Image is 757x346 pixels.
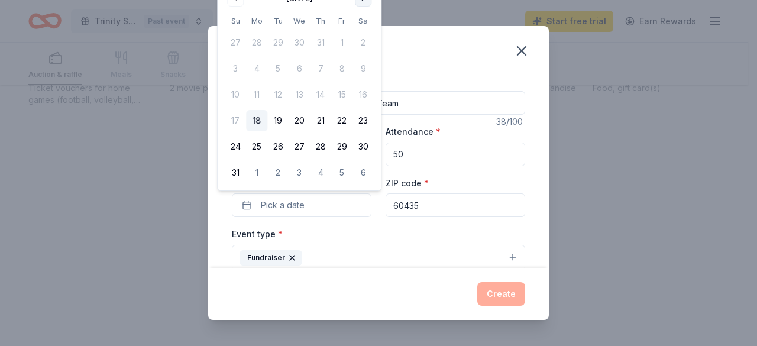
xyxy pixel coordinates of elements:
[261,198,305,212] span: Pick a date
[386,126,441,138] label: Attendance
[310,15,331,27] th: Thursday
[331,162,352,183] button: 5
[331,136,352,157] button: 29
[289,110,310,131] button: 20
[331,110,352,131] button: 22
[246,136,267,157] button: 25
[352,110,374,131] button: 23
[289,162,310,183] button: 3
[267,162,289,183] button: 2
[267,110,289,131] button: 19
[352,15,374,27] th: Saturday
[386,193,525,217] input: 12345 (U.S. only)
[225,15,246,27] th: Sunday
[240,250,302,266] div: Fundraiser
[331,15,352,27] th: Friday
[232,245,525,271] button: Fundraiser
[246,15,267,27] th: Monday
[352,162,374,183] button: 6
[232,193,371,217] button: Pick a date
[310,110,331,131] button: 21
[386,143,525,166] input: 20
[267,136,289,157] button: 26
[310,162,331,183] button: 4
[225,162,246,183] button: 31
[289,136,310,157] button: 27
[267,15,289,27] th: Tuesday
[225,136,246,157] button: 24
[310,136,331,157] button: 28
[289,15,310,27] th: Wednesday
[386,177,429,189] label: ZIP code
[232,228,283,240] label: Event type
[496,115,525,129] div: 38 /100
[352,136,374,157] button: 30
[246,110,267,131] button: 18
[246,162,267,183] button: 1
